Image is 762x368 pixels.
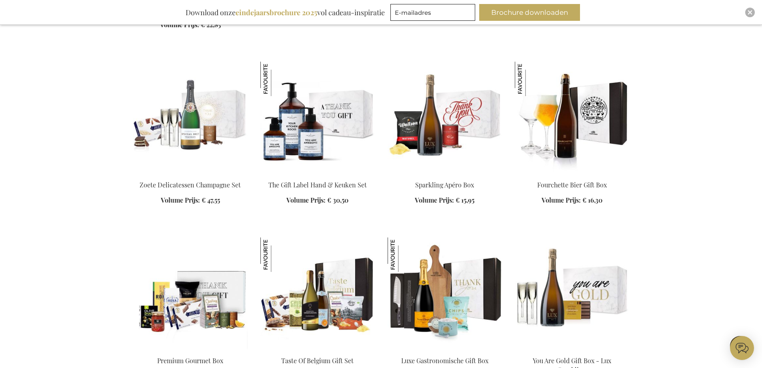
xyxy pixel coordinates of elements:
[260,237,295,272] img: Taste Of Belgium Gift Set
[133,171,248,178] a: Sweet Delights Champagne Set
[390,4,478,23] form: marketing offers and promotions
[542,196,602,205] a: Volume Prijs: € 16,30
[388,346,502,354] a: Luxury Culinary Gift Box Luxe Gastronomische Gift Box
[268,181,367,189] a: The Gift Label Hand & Keuken Set
[236,8,317,17] b: eindejaarsbrochure 2025
[160,20,199,29] span: Volume Prijs:
[161,196,200,204] span: Volume Prijs:
[161,196,220,205] a: Volume Prijs: € 47,55
[260,237,375,350] img: Taste Of Belgium Gift Set
[260,346,375,354] a: Taste Of Belgium Gift Set Taste Of Belgium Gift Set
[390,4,475,21] input: E-mailadres
[182,4,388,21] div: Download onze vol cadeau-inspiratie
[745,8,755,17] div: Close
[479,4,580,21] button: Brochure downloaden
[388,237,422,272] img: Luxe Gastronomische Gift Box
[133,62,248,174] img: Sweet Delights Champagne Set
[515,62,629,174] img: Fourchette Beer Gift Box
[388,237,502,350] img: Luxury Culinary Gift Box
[401,356,488,365] a: Luxe Gastronomische Gift Box
[515,62,549,96] img: Fourchette Bier Gift Box
[515,237,629,350] img: You Are Gold Gift Box - Lux Sparkling
[260,62,295,96] img: The Gift Label Hand & Keuken Set
[515,171,629,178] a: Fourchette Beer Gift Box Fourchette Bier Gift Box
[748,10,752,15] img: Close
[140,181,241,189] a: Zoete Delicatessen Champagne Set
[286,196,326,204] span: Volume Prijs:
[157,356,223,365] a: Premium Gourmet Box
[388,171,502,178] a: Sparkling Apero Box
[730,336,754,360] iframe: belco-activator-frame
[388,62,502,174] img: Sparkling Apéro Box
[201,20,221,29] span: € 22,85
[160,20,221,30] a: Volume Prijs: € 22,85
[133,237,248,350] img: Premium Gourmet Box
[202,196,220,204] span: € 47,55
[260,171,375,178] a: The Gift Label Hand & Kitchen Set The Gift Label Hand & Keuken Set
[542,196,581,204] span: Volume Prijs:
[515,346,629,354] a: You Are Gold Gift Box - Lux Sparkling
[582,196,602,204] span: € 16,30
[281,356,354,365] a: Taste Of Belgium Gift Set
[537,181,607,189] a: Fourchette Bier Gift Box
[327,196,348,204] span: € 30,50
[286,196,348,205] a: Volume Prijs: € 30,50
[133,346,248,354] a: Premium Gourmet Box
[260,62,375,174] img: The Gift Label Hand & Kitchen Set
